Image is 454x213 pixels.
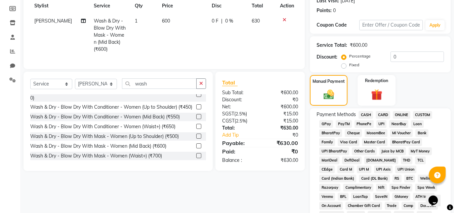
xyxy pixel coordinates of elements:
[319,138,335,146] span: Family
[365,129,387,137] span: MosamBee
[357,166,371,173] span: UPI M
[336,120,352,128] span: PayTM
[373,193,390,201] span: SaveIN
[402,202,416,210] span: Comp
[351,193,370,201] span: LoanTap
[350,42,367,49] div: ₹600.00
[320,88,337,101] img: _cash.svg
[317,111,356,118] span: Payment Methods
[319,156,339,164] span: MariDeal
[225,17,233,25] span: 0 %
[319,120,333,128] span: GPay
[418,175,441,182] span: Wellnessta
[217,103,260,110] div: Net:
[389,120,408,128] span: NearBuy
[390,138,422,146] span: BharatPay Card
[404,175,415,182] span: BTC
[30,123,175,130] div: Wash & Dry - Blow Dry With Conditioner - Women (Waist+) (₹650)
[260,96,303,103] div: ₹0
[376,111,390,119] span: CARD
[333,7,336,14] div: 0
[415,129,428,137] span: Bank
[359,20,423,30] input: Enter Offer / Coupon Code
[413,193,435,201] span: ATH Movil
[217,125,260,132] div: Total:
[338,193,348,201] span: BFL
[319,129,342,137] span: BharatPay
[267,132,303,139] div: ₹0
[217,139,260,147] div: Payable:
[415,156,426,164] span: TCL
[411,120,424,128] span: Loan
[319,175,356,182] span: Card (Indian Bank)
[319,147,349,155] span: UPI BharatPay
[252,18,260,24] span: 630
[418,202,438,210] span: Donation
[30,113,180,120] div: Wash & Dry - Blow Dry With Conditioner - Women (Mid Back) (₹550)
[365,78,388,84] label: Redemption
[217,96,260,103] div: Discount:
[359,175,390,182] span: Card (DL Bank)
[260,110,303,117] div: ₹15.00
[260,103,303,110] div: ₹600.00
[415,184,437,191] span: Spa Week
[425,20,445,30] button: Apply
[319,202,343,210] span: On Account
[217,89,260,96] div: Sub Total:
[374,166,393,173] span: UPI Axis
[364,156,398,164] span: [DOMAIN_NAME]
[217,117,260,125] div: ( )
[260,89,303,96] div: ₹600.00
[30,152,162,159] div: Wash & Dry - Blow Dry With Mask - Women (Waist+) (₹700)
[30,133,179,140] div: Wash & Dry - Blow Dry With Mask - Women (Up to Shoulder) (₹500)
[362,138,387,146] span: Master Card
[236,111,246,116] span: 2.5%
[30,87,194,102] div: Wash & Dry - Wash & Plain Dry (with conditioning) - Women (Waist+) (₹600)
[212,17,218,25] span: 0 F
[135,18,137,24] span: 1
[345,129,362,137] span: Cheque
[217,132,267,139] a: Add Tip
[393,175,402,182] span: RS
[359,111,373,119] span: CASH
[355,120,374,128] span: PhonePe
[345,202,382,210] span: Chamber Gift Card
[30,104,192,111] div: Wash & Dry - Blow Dry With Conditioner - Women (Up to Shoulder) (₹450)
[313,78,345,84] label: Manual Payment
[222,79,238,86] span: Total
[260,139,303,147] div: ₹630.00
[94,18,126,52] span: Wash & Dry - Blow Dry With Mask - Women (Mid Back) (₹600)
[379,147,406,155] span: Juice by MCB
[413,111,432,119] span: CUSTOM
[343,184,373,191] span: Complimentary
[342,156,362,164] span: DefiDeal
[389,184,413,191] span: Spa Finder
[260,147,303,155] div: ₹0
[392,193,410,201] span: GMoney
[221,17,222,25] span: |
[317,42,347,49] div: Service Total:
[352,147,377,155] span: Other Cards
[222,118,235,124] span: CGST
[30,143,166,150] div: Wash & Dry - Blow Dry With Mask - Women (Mid Back) (₹600)
[319,166,335,173] span: CEdge
[426,186,447,206] iframe: chat widget
[236,118,246,123] span: 2.5%
[217,147,260,155] div: Paid:
[385,202,399,210] span: Trade
[319,193,335,201] span: Venmo
[409,147,432,155] span: MyT Money
[122,78,197,89] input: Search or Scan
[260,157,303,164] div: ₹630.00
[390,129,413,137] span: MI Voucher
[317,54,337,61] div: Discount:
[349,53,371,59] label: Percentage
[319,184,340,191] span: Razorpay
[337,166,354,173] span: Card M
[393,111,410,119] span: ONLINE
[395,166,416,173] span: UPI Union
[338,138,359,146] span: Visa Card
[401,156,413,164] span: THD
[260,117,303,125] div: ₹15.00
[376,120,387,128] span: UPI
